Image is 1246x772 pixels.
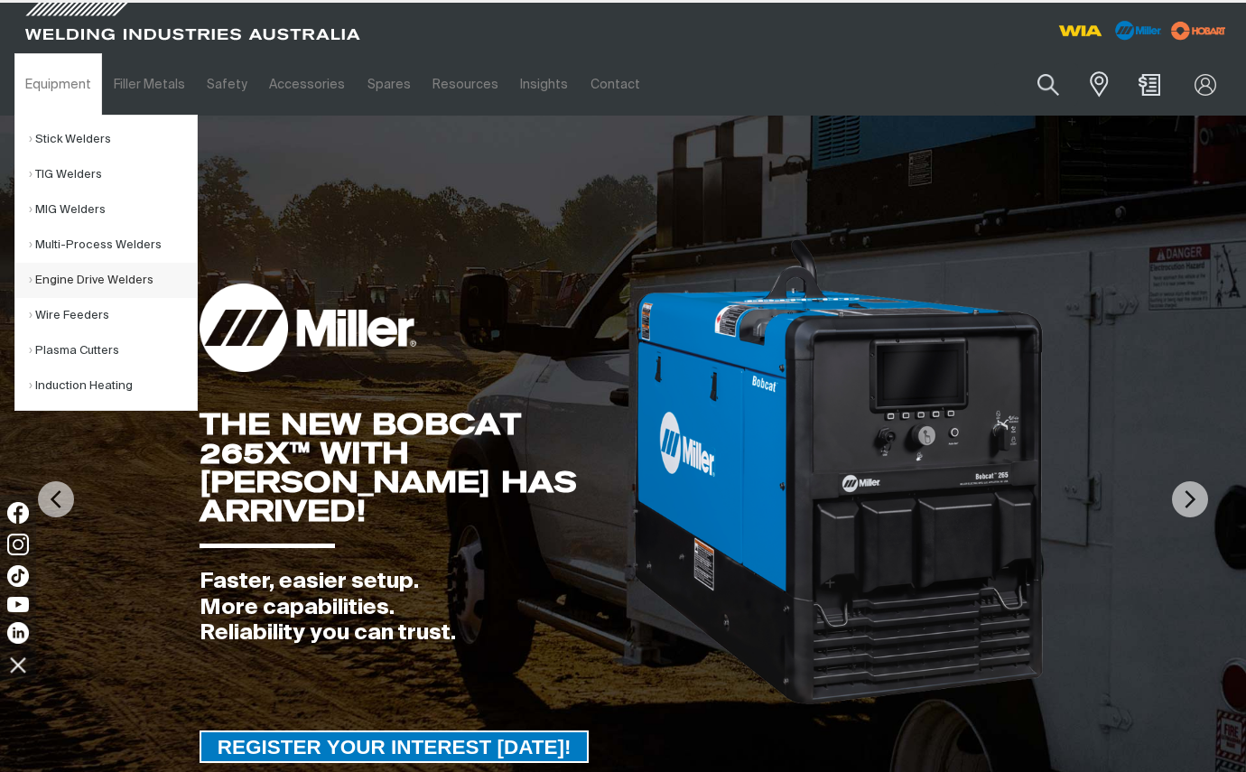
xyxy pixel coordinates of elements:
a: Filler Metals [102,53,195,116]
img: Instagram [7,534,29,555]
img: YouTube [7,597,29,612]
a: Contact [580,53,651,116]
input: Product name or item number... [994,63,1078,106]
a: Engine Drive Welders [29,263,197,298]
img: TikTok [7,565,29,587]
nav: Main [14,53,927,116]
img: hide socials [3,649,33,680]
img: Facebook [7,502,29,524]
a: TIG Welders [29,157,197,192]
div: Faster, easier setup. More capabilities. Reliability you can trust. [200,569,631,646]
img: NextArrow [1172,481,1208,517]
a: Safety [196,53,258,116]
a: Insights [509,53,579,116]
a: Resources [422,53,509,116]
img: miller [1166,17,1232,44]
a: Shopping cart (0 product(s)) [1136,74,1165,96]
span: REGISTER YOUR INTEREST [DATE]! [201,730,588,763]
a: Wire Feeders [29,298,197,333]
ul: Equipment Submenu [14,115,198,411]
img: PrevArrow [38,481,74,517]
a: Equipment [14,53,102,116]
button: Search products [1018,63,1079,106]
a: Multi-Process Welders [29,228,197,263]
a: Spares [357,53,422,116]
a: Induction Heating [29,368,197,404]
div: THE NEW BOBCAT 265X™ WITH [PERSON_NAME] HAS ARRIVED! [200,410,631,526]
a: Stick Welders [29,122,197,157]
a: MIG Welders [29,192,197,228]
a: Accessories [258,53,356,116]
a: Plasma Cutters [29,333,197,368]
a: REGISTER YOUR INTEREST TODAY! [200,730,590,763]
img: LinkedIn [7,622,29,644]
